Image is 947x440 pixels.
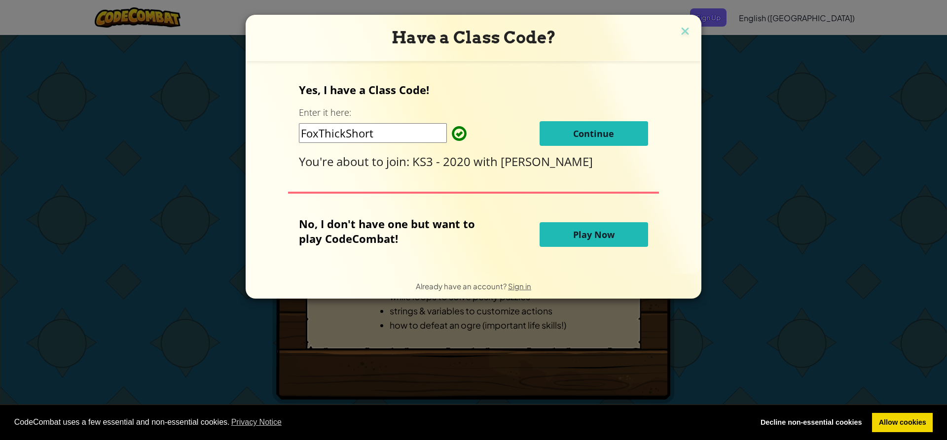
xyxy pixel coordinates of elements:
[416,281,508,291] span: Already have an account?
[299,106,351,119] label: Enter it here:
[501,153,593,169] span: [PERSON_NAME]
[540,121,648,146] button: Continue
[230,415,284,430] a: learn more about cookies
[473,153,501,169] span: with
[412,153,473,169] span: KS3 - 2020
[299,216,490,246] p: No, I don't have one but want to play CodeCombat!
[573,128,614,139] span: Continue
[14,415,746,430] span: CodeCombat uses a few essential and non-essential cookies.
[573,229,615,240] span: Play Now
[299,82,648,97] p: Yes, I have a Class Code!
[872,413,933,433] a: allow cookies
[508,281,531,291] a: Sign in
[679,25,692,39] img: close icon
[540,222,648,247] button: Play Now
[299,153,412,169] span: You're about to join:
[392,28,556,47] span: Have a Class Code?
[754,413,869,433] a: deny cookies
